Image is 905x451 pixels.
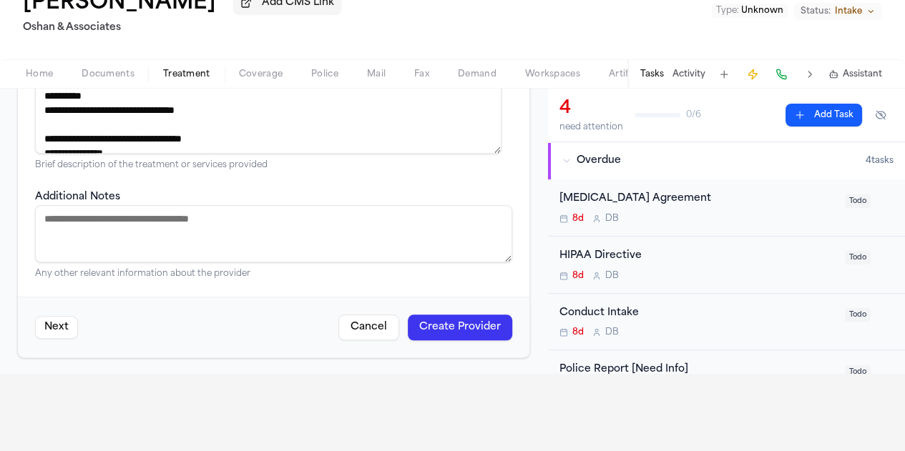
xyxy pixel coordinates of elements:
[605,270,619,282] span: D B
[548,350,905,407] div: Open task: Police Report [Need Info]
[338,314,399,340] button: Cancel
[845,194,871,208] span: Todo
[572,327,584,338] span: 8d
[559,191,836,207] div: [MEDICAL_DATA] Agreement
[716,6,739,15] span: Type :
[714,64,734,84] button: Add Task
[367,69,386,80] span: Mail
[82,69,134,80] span: Documents
[559,97,623,120] div: 4
[605,213,619,224] span: D B
[786,104,862,127] button: Add Task
[559,248,836,264] div: HIPAA Directive
[35,159,512,171] p: Brief description of the treatment or services provided
[559,305,836,322] div: Conduct Intake
[35,268,512,279] p: Any other relevant information about the provider
[35,316,78,339] button: Next
[712,4,788,18] button: Edit Type: Unknown
[414,69,429,80] span: Fax
[845,365,871,379] span: Todo
[163,69,210,80] span: Treatment
[23,19,341,36] h2: Oshan & Associates
[35,192,120,202] label: Additional Notes
[572,213,584,224] span: 8d
[609,69,647,80] span: Artifacts
[548,294,905,351] div: Open task: Conduct Intake
[801,6,831,17] span: Status:
[548,179,905,237] div: Open task: Retainer Agreement
[559,122,623,133] div: need attention
[866,155,894,167] span: 4 task s
[686,109,701,121] span: 0 / 6
[605,327,619,338] span: D B
[828,69,882,80] button: Assistant
[640,69,664,80] button: Tasks
[572,270,584,282] span: 8d
[845,251,871,264] span: Todo
[771,64,791,84] button: Make a Call
[559,362,836,378] div: Police Report [Need Info]
[548,142,905,179] button: Overdue4tasks
[845,308,871,322] span: Todo
[743,64,763,84] button: Create Immediate Task
[835,6,862,17] span: Intake
[239,69,283,80] span: Coverage
[577,154,621,168] span: Overdue
[26,69,53,80] span: Home
[548,237,905,294] div: Open task: HIPAA Directive
[741,6,783,15] span: Unknown
[525,69,580,80] span: Workspaces
[672,69,705,80] button: Activity
[408,314,512,340] button: Create Provider
[311,69,338,80] span: Police
[793,3,882,20] button: Change status from Intake
[868,104,894,127] button: Hide completed tasks (⌘⇧H)
[458,69,496,80] span: Demand
[843,69,882,80] span: Assistant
